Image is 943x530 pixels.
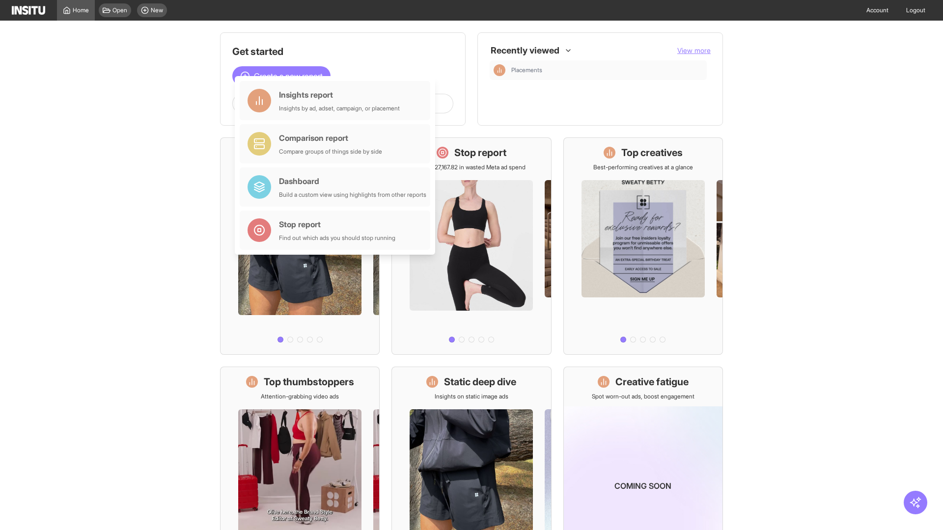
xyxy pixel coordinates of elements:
div: Dashboard [279,175,426,187]
h1: Top creatives [621,146,683,159]
div: Compare groups of things side by side [279,148,382,156]
div: Find out which ads you should stop running [279,234,395,242]
span: Open [112,6,127,14]
h1: Get started [232,45,453,58]
a: Top creativesBest-performing creatives at a glance [563,137,723,355]
div: Stop report [279,218,395,230]
div: Insights [494,64,505,76]
a: Stop reportSave £27,167.82 in wasted Meta ad spend [391,137,551,355]
h1: Stop report [454,146,506,159]
button: View more [677,46,711,55]
span: Placements [511,66,542,74]
div: Comparison report [279,132,382,144]
span: Create a new report [254,70,323,82]
p: Insights on static image ads [435,393,508,400]
span: New [151,6,163,14]
p: Attention-grabbing video ads [261,393,339,400]
div: Insights by ad, adset, campaign, or placement [279,105,400,112]
img: Logo [12,6,45,15]
p: Save £27,167.82 in wasted Meta ad spend [417,163,526,171]
span: Home [73,6,89,14]
button: Create a new report [232,66,331,86]
h1: Static deep dive [444,375,516,389]
div: Insights report [279,89,400,101]
div: Build a custom view using highlights from other reports [279,191,426,199]
p: Best-performing creatives at a glance [593,163,693,171]
span: Placements [511,66,703,74]
h1: Top thumbstoppers [264,375,354,389]
span: View more [677,46,711,54]
a: What's live nowSee all active ads instantly [220,137,380,355]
